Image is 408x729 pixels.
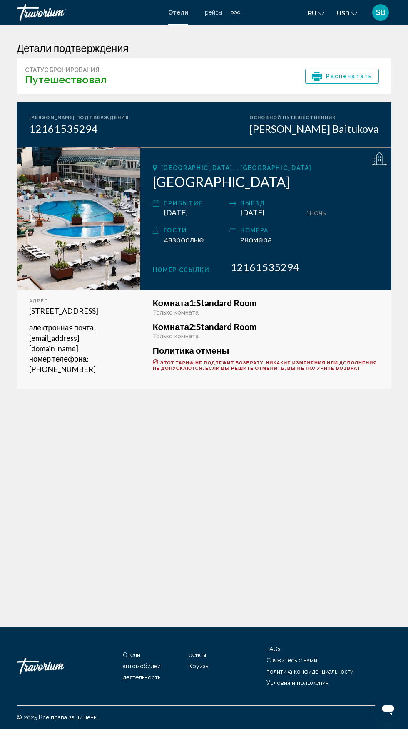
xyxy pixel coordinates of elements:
[375,696,401,722] iframe: Кнопка запуска окна обмена сообщениями
[153,309,199,316] span: Только комната
[17,4,160,21] a: Travorium
[337,7,357,19] button: Change currency
[29,354,87,363] span: номер телефона
[376,8,386,17] span: SB
[370,4,391,21] button: User Menu
[153,321,189,332] span: Комната
[29,323,96,353] span: : [EMAIL_ADDRESS][DOMAIN_NAME]
[231,6,240,19] button: Extra navigation items
[231,261,299,273] span: 12161535294
[123,663,161,669] a: автомобилей
[249,115,379,120] div: Основной путешественник
[153,346,379,355] h3: Политика отмены
[266,679,328,686] a: Условия и положения
[161,165,312,171] span: [GEOGRAPHIC_DATA], , [GEOGRAPHIC_DATA]
[189,663,209,669] a: Круизы
[153,321,196,332] span: 2:
[266,657,317,664] a: Свяжитесь с нами
[153,297,189,308] span: Комната
[310,208,326,217] span: ночь
[29,323,94,332] span: электронная почта
[164,198,225,208] div: прибытие
[337,10,349,17] span: USD
[29,115,129,120] div: [PERSON_NAME] подтверждения
[153,360,377,371] span: Этот тариф не подлежит возврату. Никакие изменения или дополнения не допускаются. Если вы решите ...
[164,208,188,217] span: [DATE]
[153,173,379,190] h2: [GEOGRAPHIC_DATA]
[153,267,210,273] span: Номер ссылки
[266,646,281,652] a: FAQs
[153,322,379,331] h3: Standard Room
[123,652,140,658] a: Отели
[29,306,128,316] p: [STREET_ADDRESS]
[306,208,310,217] span: 1
[25,67,107,73] div: Статус бронирования
[189,652,206,658] a: рейсы
[240,208,264,217] span: [DATE]
[17,42,391,54] h3: Детали подтверждения
[240,198,302,208] div: Выезд
[168,9,188,16] a: Отели
[240,225,302,235] div: номера
[153,333,199,340] span: Только комната
[123,674,160,681] a: деятельность
[244,235,272,244] span: номера
[240,235,272,244] span: 2
[305,69,379,84] button: Распечатать
[205,9,222,16] a: рейсы
[29,122,129,135] div: 12161535294
[308,7,324,19] button: Change language
[308,10,316,17] span: ru
[153,297,196,308] span: 1:
[17,654,100,679] a: Travorium
[29,298,128,304] div: адрес
[164,235,204,244] span: 4
[168,235,204,244] span: Взрослые
[249,122,379,135] div: [PERSON_NAME] Baitukova
[17,714,99,721] span: © 2025 Все права защищены.
[153,298,379,307] h3: Standard Room
[25,73,107,86] h3: Путешествовал
[326,69,372,83] span: Распечатать
[164,225,225,235] div: Гости
[266,668,354,675] a: политика конфиденциальности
